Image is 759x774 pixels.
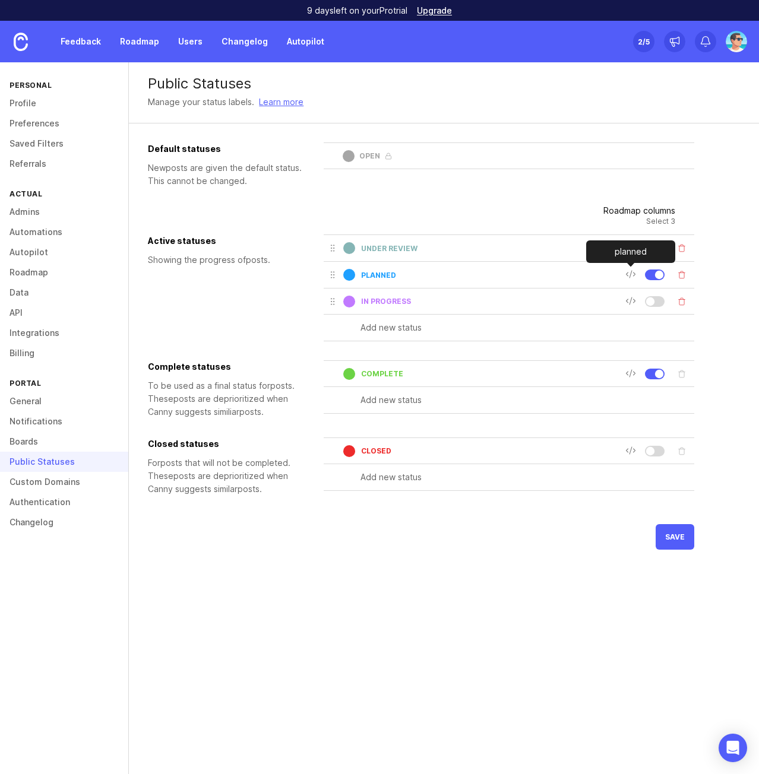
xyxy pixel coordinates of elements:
div: Closed statuses [148,437,314,451]
div: New post s are given the default status. This cannot be changed. [148,161,314,188]
input: Add new status [360,394,694,407]
a: Upgrade [417,7,452,15]
input: Add new status [360,471,694,484]
button: Delete status [673,240,690,256]
div: open [359,153,380,160]
button: Delete status [673,443,690,459]
a: Changelog [214,31,275,52]
div: planned [586,240,675,263]
button: Delete status [673,267,690,283]
div: Manage your status labels. [148,96,254,109]
span: Select 3 [603,218,675,225]
div: Open Intercom Messenger [719,734,747,762]
a: Autopilot [280,31,331,52]
div: Showing the progress of post s. [148,253,314,267]
div: Complete statuses [148,360,314,373]
div: For post s that will not be completed. These post s are deprioritized when Canny suggests similar... [148,456,314,496]
a: Users [171,31,210,52]
input: Add new status [360,321,694,334]
button: Delete status [673,366,690,382]
div: Default statuses [148,142,314,156]
p: 9 days left on your Pro trial [307,5,407,17]
div: Active statuses [148,234,314,248]
span: Roadmap columns [603,207,675,215]
div: Public Statuses [148,77,740,91]
button: Delete status [673,293,690,310]
button: save [656,524,694,550]
div: To be used as a final status for post s. These post s are deprioritized when Canny suggests simil... [148,379,314,418]
a: Feedback [53,31,108,52]
div: 2 /5 [638,33,650,50]
button: 2/5 [633,31,654,52]
img: Canny Home [14,33,28,51]
img: Benjamin Hareau [726,31,747,52]
a: Roadmap [113,31,166,52]
a: Learn more [259,96,303,109]
span: save [665,532,685,541]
